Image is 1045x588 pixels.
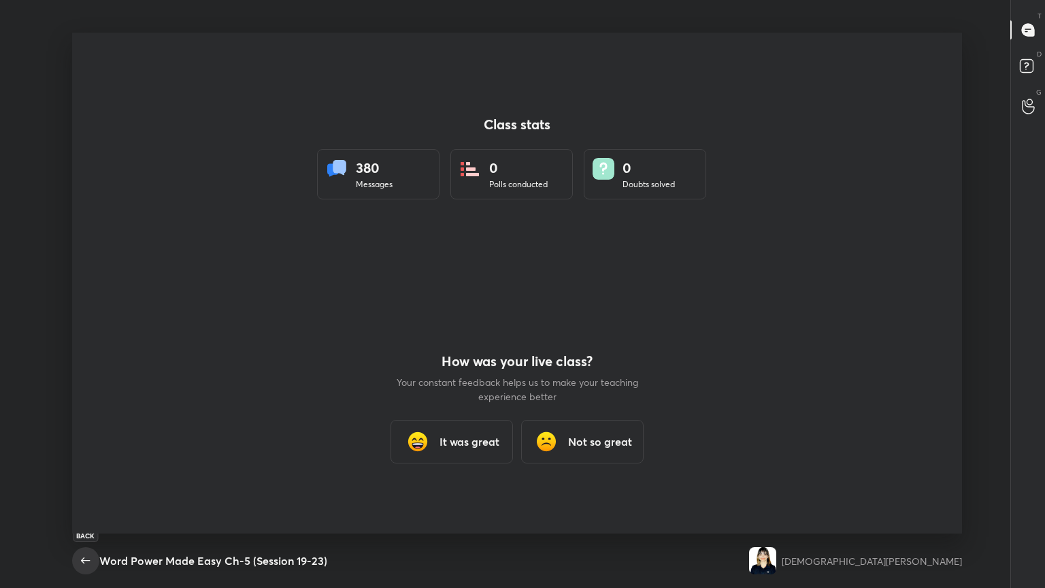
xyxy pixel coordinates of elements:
[489,178,548,191] div: Polls conducted
[317,116,717,133] h4: Class stats
[356,178,393,191] div: Messages
[326,158,348,180] img: statsMessages.856aad98.svg
[782,554,962,568] div: [DEMOGRAPHIC_DATA][PERSON_NAME]
[623,158,675,178] div: 0
[533,428,560,455] img: frowning_face_cmp.gif
[356,158,393,178] div: 380
[489,158,548,178] div: 0
[395,353,640,370] h4: How was your live class?
[439,434,499,450] h3: It was great
[1038,11,1042,21] p: T
[593,158,614,180] img: doubts.8a449be9.svg
[1036,87,1042,97] p: G
[73,529,98,542] div: Back
[99,553,327,569] div: Word Power Made Easy Ch-5 (Session 19-23)
[623,178,675,191] div: Doubts solved
[459,158,481,180] img: statsPoll.b571884d.svg
[404,428,431,455] img: grinning_face_with_smiling_eyes_cmp.gif
[749,547,776,574] img: 6cbd550340494928a88baab9f5add83d.jpg
[568,434,632,450] h3: Not so great
[395,375,640,404] p: Your constant feedback helps us to make your teaching experience better
[1037,49,1042,59] p: D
